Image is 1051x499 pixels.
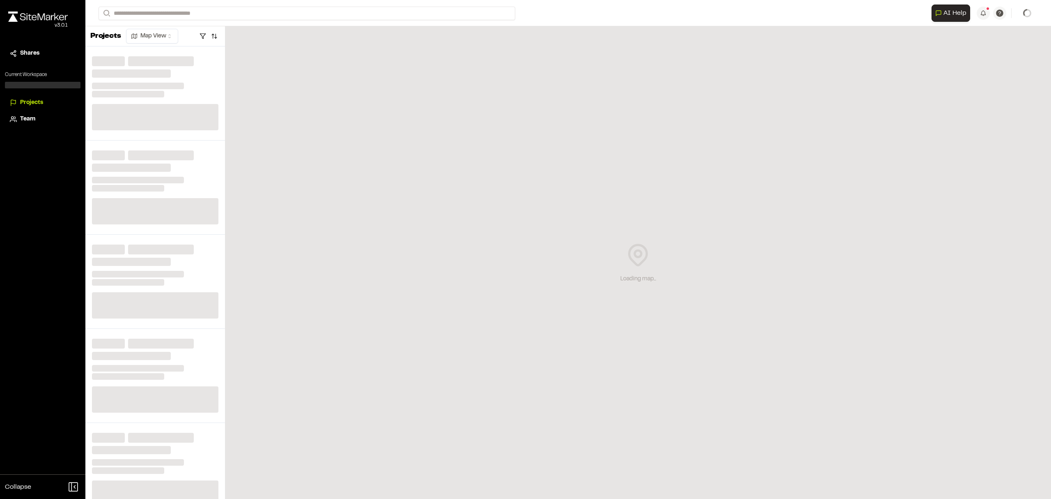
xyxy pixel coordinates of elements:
[5,482,31,492] span: Collapse
[943,8,966,18] span: AI Help
[10,49,76,58] a: Shares
[8,22,68,29] div: Oh geez...please don't...
[932,5,970,22] button: Open AI Assistant
[20,98,43,107] span: Projects
[20,115,35,124] span: Team
[99,7,113,20] button: Search
[10,115,76,124] a: Team
[5,71,80,79] p: Current Workspace
[620,275,656,284] div: Loading map...
[20,49,39,58] span: Shares
[10,98,76,107] a: Projects
[90,31,121,42] p: Projects
[8,12,68,22] img: rebrand.png
[932,5,973,22] div: Open AI Assistant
